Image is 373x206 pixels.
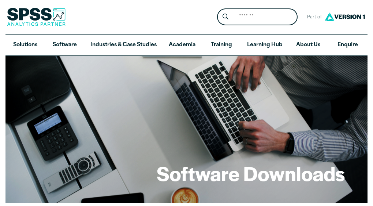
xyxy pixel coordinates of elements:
[288,35,328,56] a: About Us
[202,35,241,56] a: Training
[241,35,288,56] a: Learning Hub
[223,14,228,20] svg: Search magnifying glass icon
[85,35,163,56] a: Industries & Case Studies
[303,12,323,23] span: Part of
[5,35,45,56] a: Solutions
[45,35,85,56] a: Software
[219,10,232,24] button: Search magnifying glass icon
[328,35,368,56] a: Enquire
[323,10,367,24] img: Version1 Logo
[7,8,66,26] img: SPSS Analytics Partner
[217,8,298,26] form: Site Header Search Form
[5,35,368,56] nav: Desktop version of site main menu
[163,35,202,56] a: Academia
[157,160,345,186] h1: Software Downloads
